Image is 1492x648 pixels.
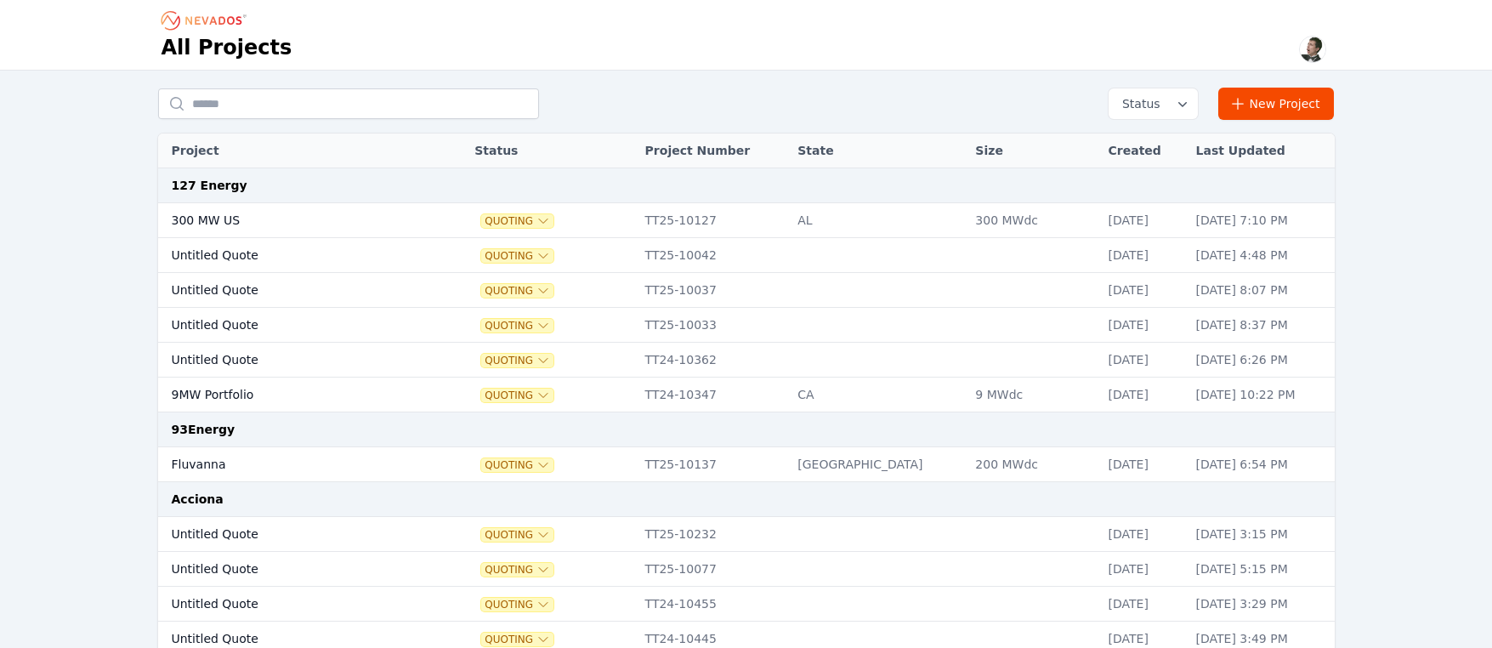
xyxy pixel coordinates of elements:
td: TT25-10127 [637,203,790,238]
td: Untitled Quote [158,343,424,378]
th: Size [967,134,1099,168]
td: [DATE] [1100,447,1188,482]
td: TT25-10037 [637,273,790,308]
td: [DATE] 5:15 PM [1188,552,1335,587]
th: Last Updated [1188,134,1335,168]
td: Fluvanna [158,447,424,482]
td: [DATE] [1100,343,1188,378]
th: Project Number [637,134,790,168]
td: [DATE] [1100,378,1188,412]
button: Quoting [481,284,553,298]
td: 300 MWdc [967,203,1099,238]
td: TT25-10042 [637,238,790,273]
span: Status [1115,95,1160,112]
a: New Project [1218,88,1335,120]
td: Untitled Quote [158,238,424,273]
tr: Untitled QuoteQuotingTT24-10455[DATE][DATE] 3:29 PM [158,587,1335,622]
td: TT25-10033 [637,308,790,343]
tr: Untitled QuoteQuotingTT25-10042[DATE][DATE] 4:48 PM [158,238,1335,273]
td: Untitled Quote [158,552,424,587]
td: [DATE] 8:37 PM [1188,308,1335,343]
td: 200 MWdc [967,447,1099,482]
td: [GEOGRAPHIC_DATA] [789,447,967,482]
td: TT24-10455 [637,587,790,622]
button: Quoting [481,214,553,228]
td: [DATE] 10:22 PM [1188,378,1335,412]
button: Status [1109,88,1198,119]
td: 9MW Portfolio [158,378,424,412]
td: Untitled Quote [158,517,424,552]
td: [DATE] [1100,308,1188,343]
td: Untitled Quote [158,308,424,343]
td: AL [789,203,967,238]
td: Untitled Quote [158,587,424,622]
td: TT25-10232 [637,517,790,552]
tr: Untitled QuoteQuotingTT25-10232[DATE][DATE] 3:15 PM [158,517,1335,552]
td: TT24-10347 [637,378,790,412]
button: Quoting [481,458,553,472]
td: [DATE] [1100,203,1188,238]
td: [DATE] 4:48 PM [1188,238,1335,273]
td: Untitled Quote [158,273,424,308]
button: Quoting [481,598,553,611]
td: Acciona [158,482,1335,517]
button: Quoting [481,319,553,333]
tr: Untitled QuoteQuotingTT25-10033[DATE][DATE] 8:37 PM [158,308,1335,343]
td: TT25-10137 [637,447,790,482]
th: Created [1100,134,1188,168]
td: [DATE] [1100,552,1188,587]
td: TT25-10077 [637,552,790,587]
img: Alex Kushner [1299,36,1326,63]
td: [DATE] [1100,587,1188,622]
td: [DATE] 7:10 PM [1188,203,1335,238]
td: 9 MWdc [967,378,1099,412]
td: [DATE] 6:54 PM [1188,447,1335,482]
td: 127 Energy [158,168,1335,203]
h1: All Projects [162,34,292,61]
td: [DATE] [1100,238,1188,273]
button: Quoting [481,389,553,402]
td: [DATE] 6:26 PM [1188,343,1335,378]
tr: Untitled QuoteQuotingTT24-10362[DATE][DATE] 6:26 PM [158,343,1335,378]
tr: 9MW PortfolioQuotingTT24-10347CA9 MWdc[DATE][DATE] 10:22 PM [158,378,1335,412]
td: 93Energy [158,412,1335,447]
td: [DATE] [1100,273,1188,308]
td: [DATE] [1100,517,1188,552]
th: State [789,134,967,168]
th: Status [466,134,636,168]
button: Quoting [481,563,553,577]
button: Quoting [481,249,553,263]
nav: Breadcrumb [162,7,252,34]
button: Quoting [481,633,553,646]
td: TT24-10362 [637,343,790,378]
td: [DATE] 3:15 PM [1188,517,1335,552]
button: Quoting [481,354,553,367]
button: Quoting [481,528,553,542]
td: [DATE] 3:29 PM [1188,587,1335,622]
th: Project [158,134,424,168]
td: CA [789,378,967,412]
td: 300 MW US [158,203,424,238]
tr: Untitled QuoteQuotingTT25-10077[DATE][DATE] 5:15 PM [158,552,1335,587]
tr: 300 MW USQuotingTT25-10127AL300 MWdc[DATE][DATE] 7:10 PM [158,203,1335,238]
td: [DATE] 8:07 PM [1188,273,1335,308]
tr: Untitled QuoteQuotingTT25-10037[DATE][DATE] 8:07 PM [158,273,1335,308]
tr: FluvannaQuotingTT25-10137[GEOGRAPHIC_DATA]200 MWdc[DATE][DATE] 6:54 PM [158,447,1335,482]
